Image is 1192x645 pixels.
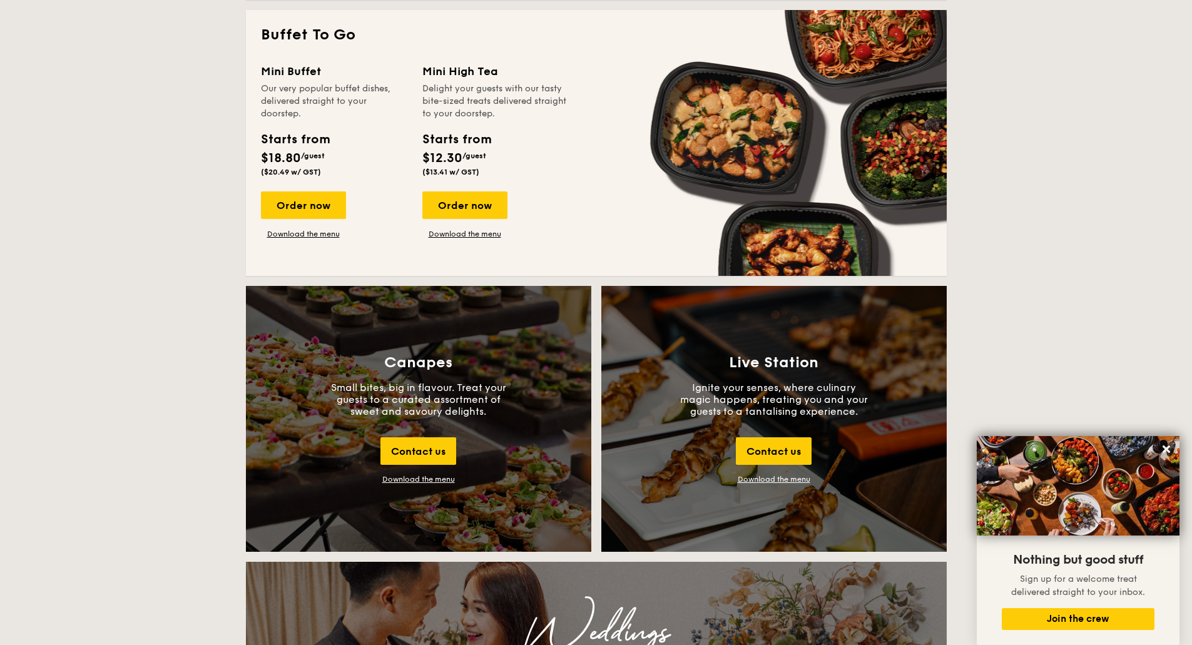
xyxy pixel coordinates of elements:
[261,191,346,219] div: Order now
[422,151,462,166] span: $12.30
[422,63,569,80] div: Mini High Tea
[384,354,452,372] h3: Canapes
[680,382,868,417] p: Ignite your senses, where culinary magic happens, treating you and your guests to a tantalising e...
[462,151,486,160] span: /guest
[977,436,1179,536] img: DSC07876-Edit02-Large.jpeg
[1002,608,1154,630] button: Join the crew
[261,83,407,120] div: Our very popular buffet dishes, delivered straight to your doorstep.
[738,475,810,484] a: Download the menu
[1011,574,1145,597] span: Sign up for a welcome treat delivered straight to your inbox.
[261,229,346,239] a: Download the menu
[356,622,837,644] div: Weddings
[736,437,812,465] div: Contact us
[261,168,321,176] span: ($20.49 w/ GST)
[325,382,512,417] p: Small bites, big in flavour. Treat your guests to a curated assortment of sweet and savoury delig...
[261,63,407,80] div: Mini Buffet
[422,83,569,120] div: Delight your guests with our tasty bite-sized treats delivered straight to your doorstep.
[422,191,507,219] div: Order now
[261,130,329,149] div: Starts from
[729,354,818,372] h3: Live Station
[301,151,325,160] span: /guest
[422,168,479,176] span: ($13.41 w/ GST)
[261,25,932,45] h2: Buffet To Go
[422,130,491,149] div: Starts from
[382,475,455,484] div: Download the menu
[261,151,301,166] span: $18.80
[1013,552,1143,567] span: Nothing but good stuff
[380,437,456,465] div: Contact us
[1156,439,1176,459] button: Close
[422,229,507,239] a: Download the menu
